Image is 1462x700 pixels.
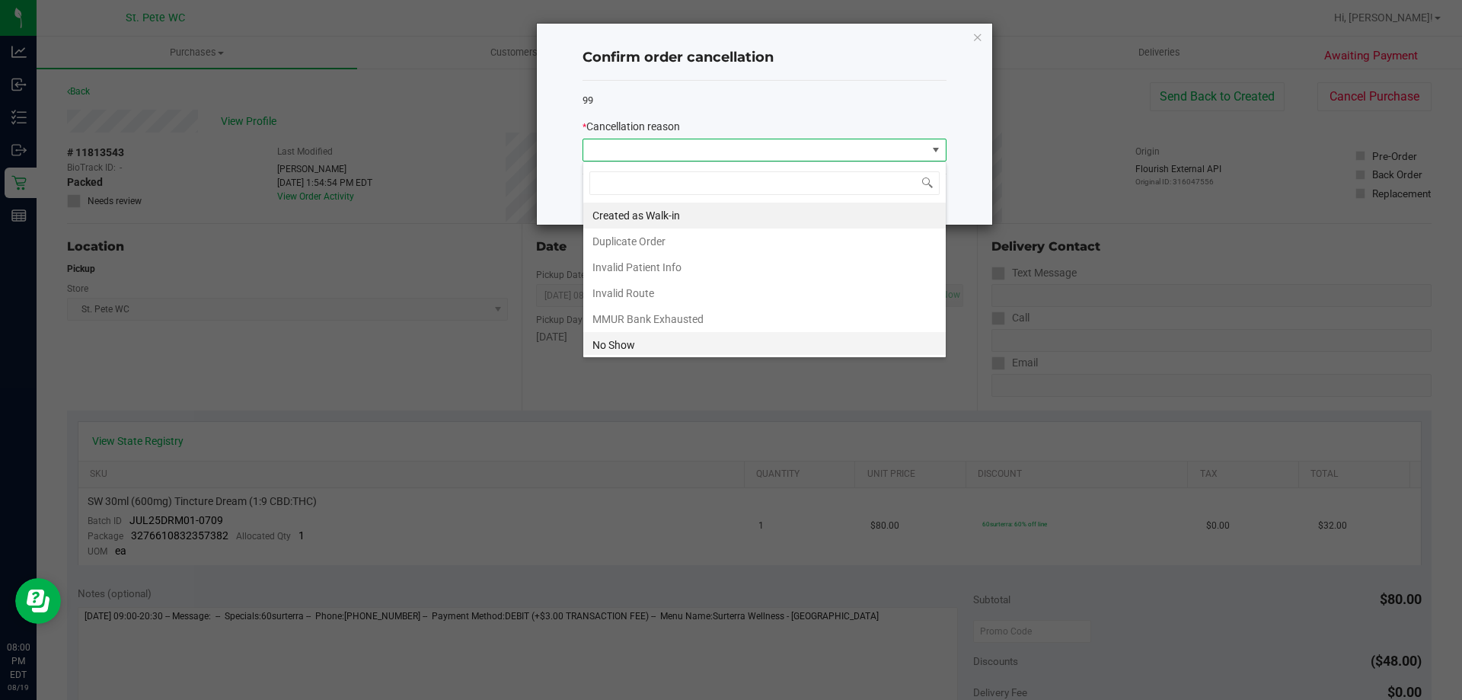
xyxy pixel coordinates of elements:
li: Invalid Route [583,280,946,306]
span: Cancellation reason [586,120,680,133]
button: Close [972,27,983,46]
span: 99 [583,94,593,106]
li: MMUR Bank Exhausted [583,306,946,332]
li: No Show [583,332,946,358]
li: Invalid Patient Info [583,254,946,280]
li: Created as Walk-in [583,203,946,229]
h4: Confirm order cancellation [583,48,946,68]
iframe: Resource center [15,578,61,624]
li: Duplicate Order [583,229,946,254]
